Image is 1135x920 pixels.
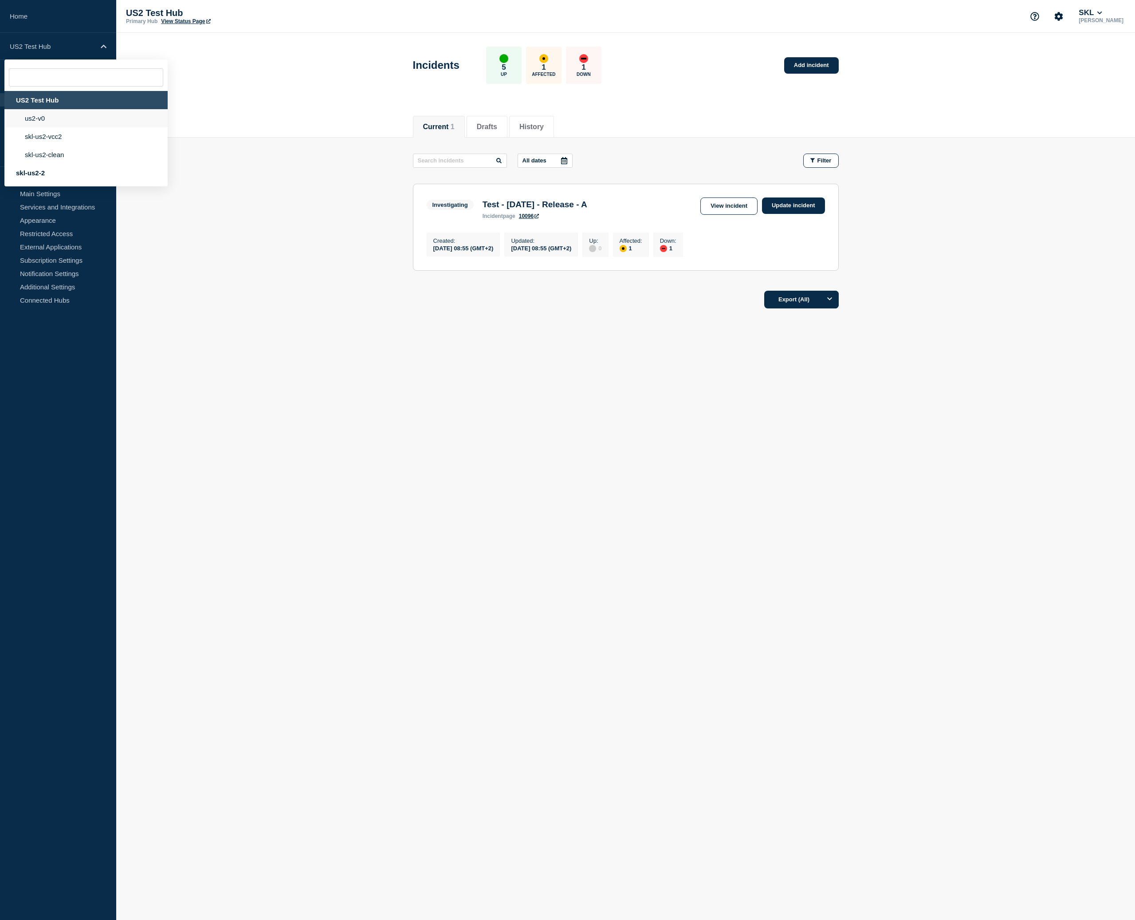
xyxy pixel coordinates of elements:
[660,237,676,244] p: Down :
[4,146,168,164] li: skl-us2-clean
[581,63,585,72] p: 1
[483,200,587,209] h3: Test - [DATE] - Release - A
[499,54,508,63] div: up
[577,72,591,77] p: Down
[511,237,571,244] p: Updated :
[502,63,506,72] p: 5
[427,200,474,210] span: Investigating
[519,123,544,131] button: History
[4,109,168,127] li: us2-v0
[522,157,546,164] p: All dates
[764,291,839,308] button: Export (All)
[451,123,455,130] span: 1
[620,244,642,252] div: 1
[532,72,555,77] p: Affected
[1025,7,1044,26] button: Support
[803,154,839,168] button: Filter
[413,154,507,168] input: Search incidents
[483,213,515,219] p: page
[589,244,601,252] div: 0
[660,244,676,252] div: 1
[413,59,459,71] h1: Incidents
[589,245,596,252] div: disabled
[126,18,157,24] p: Primary Hub
[1049,7,1068,26] button: Account settings
[423,123,455,131] button: Current 1
[817,157,832,164] span: Filter
[1077,8,1104,17] button: SKL
[519,213,539,219] a: 10096
[10,43,95,50] p: US2 Test Hub
[501,72,507,77] p: Up
[4,127,168,146] li: skl-us2-vcc2
[511,244,571,252] div: [DATE] 08:55 (GMT+2)
[660,245,667,252] div: down
[161,18,210,24] a: View Status Page
[589,237,601,244] p: Up :
[4,164,168,182] div: skl-us2-2
[762,197,825,214] a: Update incident
[4,91,168,109] div: US2 Test Hub
[483,213,503,219] span: incident
[433,244,494,252] div: [DATE] 08:55 (GMT+2)
[620,237,642,244] p: Affected :
[126,8,303,18] p: US2 Test Hub
[700,197,758,215] a: View incident
[539,54,548,63] div: affected
[620,245,627,252] div: affected
[542,63,546,72] p: 1
[821,291,839,308] button: Options
[518,154,573,168] button: All dates
[784,57,839,74] a: Add incident
[477,123,497,131] button: Drafts
[579,54,588,63] div: down
[1077,17,1125,24] p: [PERSON_NAME]
[433,237,494,244] p: Created :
